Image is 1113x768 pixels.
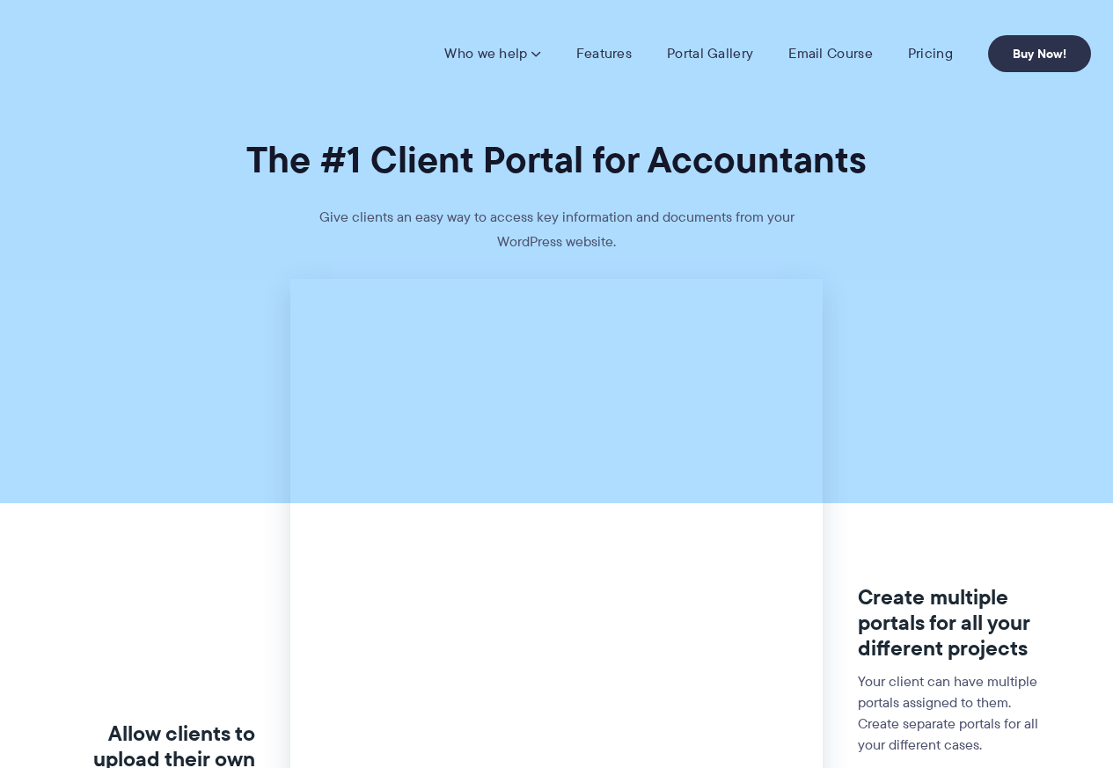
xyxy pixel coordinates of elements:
a: Features [576,45,632,62]
h3: Create multiple portals for all your different projects [858,585,1051,661]
a: Pricing [908,45,953,62]
p: Give clients an easy way to access key information and documents from your WordPress website. [293,205,821,279]
a: Who we help [444,45,540,62]
a: Portal Gallery [667,45,753,62]
a: Buy Now! [988,35,1091,72]
p: Your client can have multiple portals assigned to them. Create separate portals for all your diff... [858,671,1051,756]
a: Email Course [788,45,873,62]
